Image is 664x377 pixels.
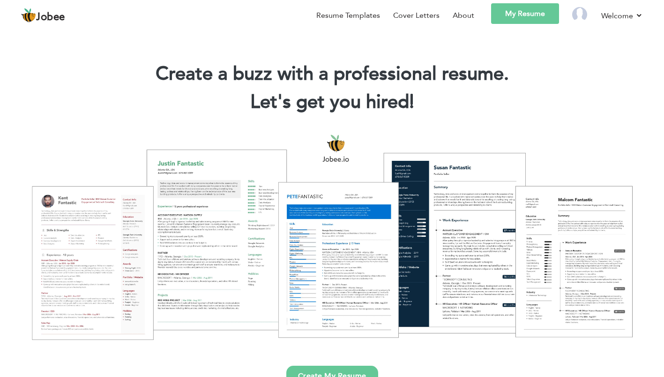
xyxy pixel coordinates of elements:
[21,8,36,23] img: jobee.io
[393,10,440,21] a: Cover Letters
[491,3,559,24] a: My Resume
[601,10,643,22] a: Welcome
[21,8,65,23] a: Jobee
[316,10,380,21] a: Resume Templates
[36,12,65,23] span: Jobee
[453,10,474,21] a: About
[14,90,650,114] h2: Let's
[410,89,414,115] span: |
[14,62,650,86] h1: Create a buzz with a professional resume.
[572,7,587,22] img: Profile Img
[296,89,414,115] span: get you hired!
